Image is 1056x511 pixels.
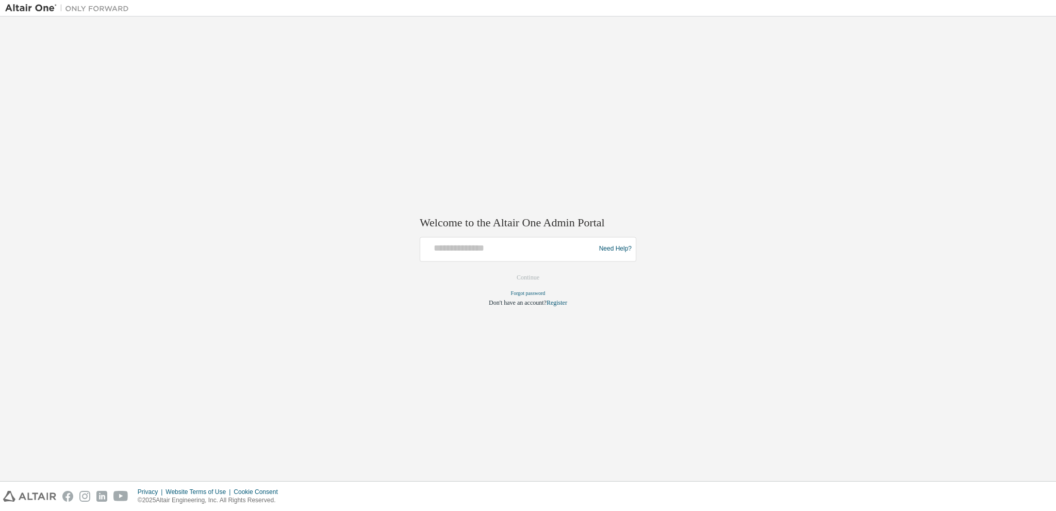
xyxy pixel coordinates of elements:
span: Don't have an account? [489,299,547,306]
div: Website Terms of Use [166,488,234,496]
img: linkedin.svg [96,491,107,502]
div: Privacy [138,488,166,496]
img: instagram.svg [79,491,90,502]
img: youtube.svg [113,491,128,502]
a: Forgot password [511,290,546,296]
h2: Welcome to the Altair One Admin Portal [420,216,636,230]
a: Need Help? [599,249,632,250]
img: facebook.svg [62,491,73,502]
div: Cookie Consent [234,488,284,496]
img: altair_logo.svg [3,491,56,502]
img: Altair One [5,3,134,13]
a: Register [547,299,567,306]
p: © 2025 Altair Engineering, Inc. All Rights Reserved. [138,496,284,505]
